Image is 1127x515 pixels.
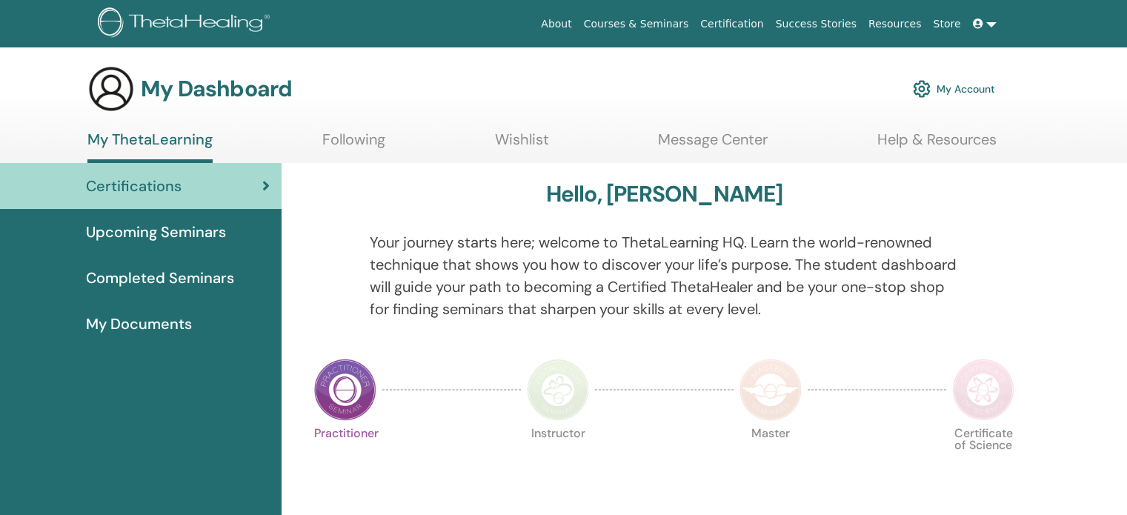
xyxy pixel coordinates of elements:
[913,76,931,102] img: cog.svg
[141,76,292,102] h3: My Dashboard
[370,231,960,320] p: Your journey starts here; welcome to ThetaLearning HQ. Learn the world-renowned technique that sh...
[578,10,695,38] a: Courses & Seminars
[322,130,385,159] a: Following
[314,359,376,421] img: Practitioner
[86,175,182,197] span: Certifications
[862,10,928,38] a: Resources
[546,181,783,207] h3: Hello, [PERSON_NAME]
[527,359,589,421] img: Instructor
[928,10,967,38] a: Store
[86,267,234,289] span: Completed Seminars
[952,359,1014,421] img: Certificate of Science
[658,130,768,159] a: Message Center
[495,130,549,159] a: Wishlist
[527,428,589,490] p: Instructor
[87,130,213,163] a: My ThetaLearning
[86,221,226,243] span: Upcoming Seminars
[98,7,275,41] img: logo.png
[877,130,997,159] a: Help & Resources
[694,10,769,38] a: Certification
[314,428,376,490] p: Practitioner
[535,10,577,38] a: About
[739,428,802,490] p: Master
[87,65,135,113] img: generic-user-icon.jpg
[913,73,995,105] a: My Account
[86,313,192,335] span: My Documents
[770,10,862,38] a: Success Stories
[952,428,1014,490] p: Certificate of Science
[739,359,802,421] img: Master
